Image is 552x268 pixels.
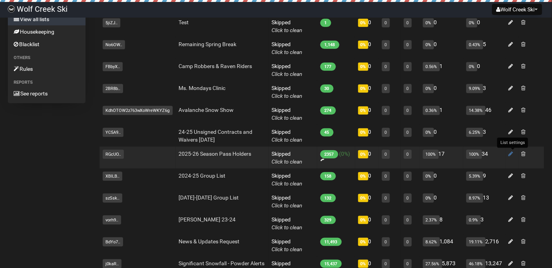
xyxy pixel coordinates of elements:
[320,128,334,137] span: 45
[423,84,434,93] span: 0%
[320,106,336,115] span: 274
[358,85,368,93] span: 0%
[272,180,303,187] a: Click to clean
[463,212,506,234] td: 3
[103,150,124,159] span: RGcUO..
[385,174,387,179] a: 0
[179,19,189,25] a: Test
[8,78,86,87] li: Reports
[385,218,387,223] a: 0
[320,194,336,202] span: 132
[463,15,506,37] td: 0
[355,59,379,81] td: 0
[179,85,226,91] a: Ms. Mondays Clinic
[407,108,409,113] a: 0
[8,63,86,75] a: Rules
[420,15,463,37] td: 0
[358,260,368,268] span: 0%
[272,115,303,121] a: Click to clean
[407,152,409,157] a: 0
[8,53,86,63] li: Others
[355,212,379,234] td: 0
[385,152,387,157] a: 0
[466,84,483,93] span: 9.09%
[272,129,303,143] span: Skipped
[355,125,379,147] td: 0
[320,41,339,49] span: 1,148
[272,85,303,99] span: Skipped
[355,147,379,169] td: 0
[272,224,303,230] a: Click to clean
[466,194,483,203] span: 8.97%
[385,261,387,266] a: 0
[420,147,463,169] td: 17
[272,238,303,252] span: Skipped
[320,260,342,268] span: 15,437
[103,194,122,203] span: szSsk..
[358,150,368,158] span: 0%
[272,173,303,187] span: Skipped
[407,196,409,201] a: 0
[385,108,387,113] a: 0
[423,62,440,71] span: 0.56%
[385,130,387,135] a: 0
[466,40,483,49] span: 0.43%
[420,125,463,147] td: 0
[8,38,86,50] a: Blacklist
[463,147,506,169] td: 34
[407,86,409,91] a: 0
[423,237,440,246] span: 8.62%
[355,103,379,125] td: 0
[320,85,334,93] span: 30
[463,103,506,125] td: 46
[355,169,379,191] td: 0
[385,42,387,47] a: 0
[179,107,234,113] a: Avalanche Snow Show
[355,37,379,59] td: 0
[179,194,239,201] a: [DATE]-[DATE] Group List
[407,261,409,266] a: 0
[272,151,303,165] span: Skipped
[385,64,387,69] a: 0
[407,174,409,179] a: 0
[358,238,368,246] span: 0%
[320,150,338,158] span: 2357
[466,216,481,225] span: 0.9%
[179,173,226,179] a: 2024-25 Group List
[320,216,336,224] span: 329
[385,196,387,201] a: 0
[358,172,368,180] span: 0%
[407,64,409,69] a: 0
[272,107,303,121] span: Skipped
[385,20,387,25] a: 0
[358,106,368,115] span: 0%
[358,194,368,202] span: 0%
[103,237,123,246] span: BdYo7..
[272,71,303,77] a: Click to clean
[407,130,409,135] a: 0
[8,13,86,25] a: View all lists
[423,18,434,27] span: 0%
[179,216,236,223] a: [PERSON_NAME] 23-24
[407,42,409,47] a: 0
[320,63,336,71] span: 177
[466,150,482,159] span: 100%
[423,40,434,49] span: 0%
[423,172,434,181] span: 0%
[423,216,440,225] span: 2.37%
[463,37,506,59] td: 5
[463,125,506,147] td: 3
[492,4,542,15] button: Wolf Creek Ski
[358,41,368,49] span: 0%
[420,169,463,191] td: 0
[358,19,368,27] span: 0%
[466,128,483,137] span: 6.25%
[179,151,252,157] a: 2025-26 Season Pass Holders
[463,81,506,103] td: 3
[103,216,121,225] span: vorh9..
[320,19,331,27] span: 1
[420,191,463,212] td: 0
[320,172,336,180] span: 158
[466,237,486,246] span: 19.11%
[272,27,303,33] a: Click to clean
